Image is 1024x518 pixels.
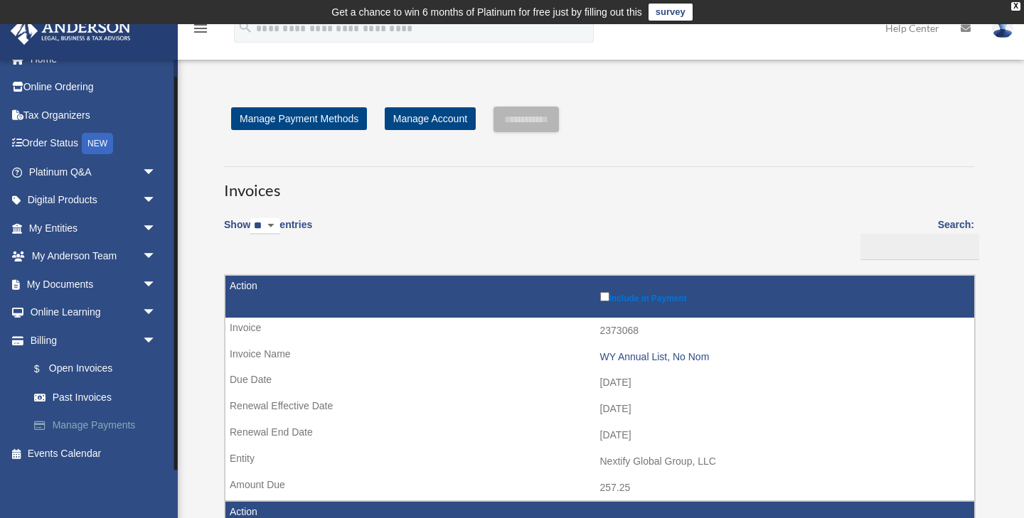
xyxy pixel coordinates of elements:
a: Online Learningarrow_drop_down [10,298,178,327]
span: arrow_drop_down [142,186,171,215]
a: Online Ordering [10,73,178,102]
td: 257.25 [225,475,974,502]
span: arrow_drop_down [142,242,171,271]
td: [DATE] [225,396,974,423]
a: Order StatusNEW [10,129,178,158]
a: My Entitiesarrow_drop_down [10,214,178,242]
a: Billingarrow_drop_down [10,326,178,355]
span: arrow_drop_down [142,298,171,328]
label: Include in Payment [600,289,968,303]
a: menu [192,25,209,37]
a: Past Invoices [20,383,178,411]
div: NEW [82,133,113,154]
div: Get a chance to win 6 months of Platinum for free just by filling out this [331,4,642,21]
i: menu [192,20,209,37]
span: $ [42,360,49,378]
input: Include in Payment [600,292,609,301]
span: arrow_drop_down [142,326,171,355]
a: Manage Payment Methods [231,107,367,130]
input: Search: [860,234,979,261]
td: [DATE] [225,369,974,396]
a: Digital Productsarrow_drop_down [10,186,178,215]
a: Platinum Q&Aarrow_drop_down [10,158,178,186]
td: Nextify Global Group, LLC [225,448,974,475]
img: User Pic [992,18,1013,38]
label: Show entries [224,216,312,249]
td: [DATE] [225,422,974,449]
div: close [1011,2,1020,11]
a: Tax Organizers [10,101,178,129]
td: 2373068 [225,318,974,345]
a: Manage Account [385,107,476,130]
select: Showentries [250,218,279,234]
h3: Invoices [224,166,974,202]
a: $Open Invoices [20,355,171,384]
a: Manage Payments [20,411,178,440]
label: Search: [855,216,974,260]
span: arrow_drop_down [142,158,171,187]
span: arrow_drop_down [142,270,171,299]
img: Anderson Advisors Platinum Portal [6,17,135,45]
a: My Documentsarrow_drop_down [10,270,178,298]
div: WY Annual List, No Nom [600,351,968,363]
i: search [238,19,253,35]
span: arrow_drop_down [142,214,171,243]
a: Events Calendar [10,439,178,468]
a: survey [649,4,693,21]
a: My Anderson Teamarrow_drop_down [10,242,178,271]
